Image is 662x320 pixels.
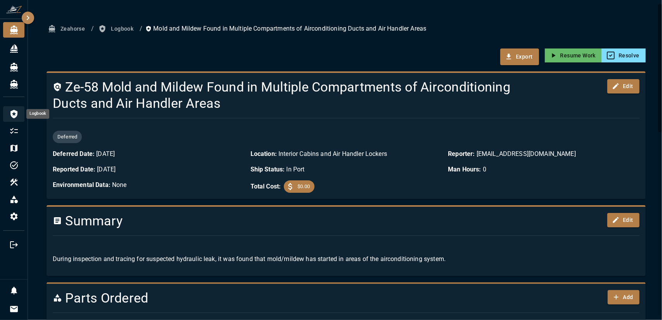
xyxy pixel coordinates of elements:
[602,48,646,63] button: Resolve
[3,59,24,75] div: Zeahorse
[3,140,24,156] li: Trips
[3,237,24,253] li: Logout
[26,109,49,119] div: Logbook
[607,213,640,227] button: Edit
[448,150,475,157] b: Reporter:
[6,301,22,317] button: Invitations
[53,150,95,157] b: Deferred Date:
[545,48,602,63] button: Resume Work
[251,165,442,174] p: In Port
[448,149,640,159] p: [EMAIL_ADDRESS][DOMAIN_NAME]
[3,157,24,173] li: Tasks
[6,5,22,13] img: ZeaFarer Logo
[91,24,94,33] li: /
[3,22,24,38] div: Zeahorse
[284,180,315,193] div: $0.00
[3,123,24,139] li: My Work
[3,192,24,207] div: Inventory
[53,254,640,264] p: During inspection and tracing for suspected hydraulic leak, it was found that mold/mildew has sta...
[251,150,277,157] b: Location:
[3,175,24,190] li: Equipment
[145,24,426,33] p: Mold and Mildew Found in Multiple Compartments of Airconditioning Ducts and Air Handler Areas
[500,48,539,66] button: Export
[3,209,24,224] div: Configuration
[53,166,95,173] b: Reported Date:
[53,290,541,306] h4: Parts Ordered
[448,166,481,173] b: Man Hours:
[53,79,541,112] h4: Ze-58 Mold and Mildew Found in Multiple Compartments of Airconditioning Ducts and Air Handler Areas
[608,290,640,304] button: Add
[293,183,315,190] span: $0.00
[251,182,281,191] b: Total Cost:
[53,165,244,174] p: [DATE]
[448,165,640,174] p: 0
[3,41,24,56] div: Fleet
[47,22,88,36] button: Zeahorse
[53,213,541,229] h4: Summary
[3,76,24,92] div: Sunreef 80 Sailing
[6,283,22,298] button: Notifications
[53,180,244,190] p: None
[251,149,442,159] p: Interior Cabins and Air Handler Lockers
[251,166,285,173] b: Ship Status:
[97,22,137,36] button: Logbook
[53,133,82,141] span: Deferred
[607,79,640,93] button: Edit
[3,106,24,122] div: Logbook
[140,24,142,33] li: /
[53,181,111,189] b: Environmental Data:
[53,149,244,159] p: [DATE]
